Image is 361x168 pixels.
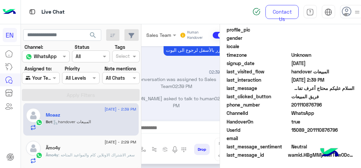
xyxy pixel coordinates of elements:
[291,101,355,108] span: 201110876796
[126,95,227,109] p: [PERSON_NAME] asked to talk to human
[26,108,41,123] img: defaultAdmin.png
[325,8,332,16] img: tab
[227,135,290,142] span: email
[227,26,290,33] span: profile_pic
[227,68,290,75] span: last_visited_flow
[172,83,192,89] span: 02:39 PM
[3,28,17,42] div: EN
[291,51,355,58] span: Unknown
[41,8,65,17] p: Live Chat
[141,147,146,152] img: select flow
[227,151,287,158] span: last_message_id
[36,152,42,159] img: WhatsApp
[75,43,89,50] label: Status
[105,106,136,112] span: [DATE] - 2:39 PM
[46,152,58,157] span: Ämo4y
[46,112,60,118] h5: Moaaz
[227,51,290,58] span: timezone
[291,93,355,100] span: فريق المبيعات
[28,8,36,16] img: tab
[3,5,16,19] img: Logo
[291,68,355,75] span: handover المبيعات
[318,141,341,165] img: hulul-logo.png
[291,126,355,133] span: 15089_201110876796
[227,76,290,83] span: last_interaction
[115,52,130,61] div: Select
[227,118,290,125] span: HandoverOn
[227,126,290,133] span: UserId
[306,8,314,16] img: tab
[304,5,317,19] a: tab
[36,119,42,126] img: WhatsApp
[291,35,355,42] span: null
[291,118,355,125] span: true
[22,89,140,101] button: Apply Filters
[25,65,52,72] label: Assigned to:
[215,138,232,161] button: Send and close
[291,85,355,92] span: السلام عليكم محتاج أعرف تفاصيل وأسعار المستويات والكورسات المتاحة
[291,76,355,83] span: 2025-08-26T12:39:06.169Z
[163,147,168,152] img: create order
[291,143,355,150] span: 0
[105,65,136,72] label: Note mentions
[227,110,290,117] span: ChannelId
[253,8,260,16] img: spinner
[105,139,136,145] span: [DATE] - 2:29 PM
[227,60,290,67] span: signup_date
[181,147,186,152] img: make a call
[85,29,101,43] button: search
[291,110,355,117] span: 2
[65,65,80,72] label: Priority
[126,76,227,90] p: Conversation was assigned to Sales Team
[115,43,125,50] label: Tags
[58,152,135,157] span: سعر الاشتراك الاونلاين كام والمواعيد المتاحه
[291,135,355,142] span: null
[187,30,211,41] small: Human Handover
[46,119,52,124] span: Bot
[209,69,227,76] span: 02:39 PM
[26,141,41,156] img: defaultAdmin.png
[52,119,91,124] span: : handover المبيعات
[227,43,290,50] span: locale
[227,85,290,92] span: last_message
[227,143,290,150] span: last_message_sentiment
[291,60,355,67] span: 2025-08-26T12:23:15.824Z
[227,93,290,100] span: last_clicked_button
[227,101,290,108] span: phone_number
[227,35,290,42] span: gender
[291,43,355,50] span: null
[152,147,157,152] img: Trigger scenario
[89,31,97,39] span: search
[194,144,210,155] button: Drop
[149,144,160,155] button: Trigger scenario
[265,5,299,19] a: Contact Us
[46,145,60,151] h5: Ämo4y
[288,151,354,158] span: wamid.HBgMMjAxMTEwODc2Nzk2FQIAEhggQ0EyOTg0NDgzODQzNTQ3RTc2ODU4MzcxMEZCRDk1RjkA
[160,144,171,155] button: create order
[171,146,179,154] img: send voice note
[138,144,149,155] button: select flow
[25,43,43,50] label: Channel:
